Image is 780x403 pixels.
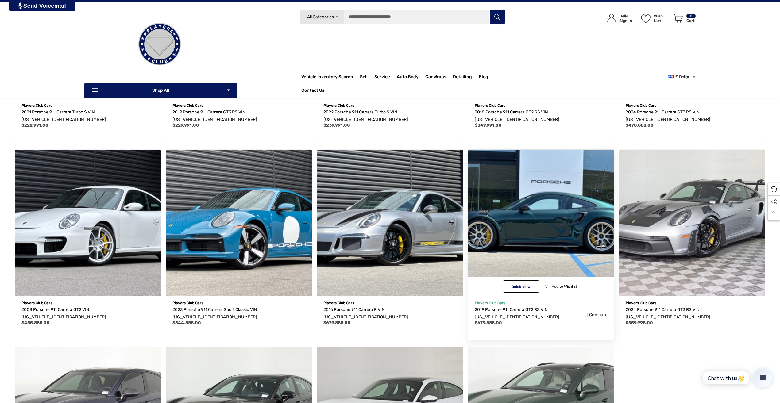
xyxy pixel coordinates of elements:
[475,299,608,307] p: Players Club Cars
[668,71,696,83] a: USD
[626,320,653,325] span: $359,998.00
[21,306,154,321] a: 2008 Porsche 911 Carrera GT2 VIN WP0AD29958S796296,$485,888.00
[654,14,670,23] p: Wish List
[638,8,671,29] a: Wish List Wish List
[475,109,608,123] a: 2018 Porsche 911 Carrera GT2 RS VIN WP0AE2A92JS185978,$349,991.00
[626,109,759,123] a: 2024 Porsche 911 Carrera GT3 RS VIN WP0AF2A94RS273634,$478,888.00
[512,285,531,289] span: Quick view
[323,109,456,123] a: 2022 Porsche 911 Carrera Turbo S VIN WP0AD2A99NS254190,$239,991.00
[21,102,154,109] p: Players Club Cars
[21,307,106,320] span: 2008 Porsche 911 Carrera GT2 VIN [US_VEHICLE_IDENTIFICATION_NUMBER]
[323,320,351,325] span: $679,888.00
[626,307,710,320] span: 2024 Porsche 911 Carrera GT3 RS VIN [US_VEHICLE_IDENTIFICATION_NUMBER]
[671,8,696,32] a: Cart with 0 items
[771,199,777,205] svg: Social Media
[317,150,463,295] a: 2016 Porsche 911 Carrera R VIN WP0AF2A92GS195318,$679,888.00
[768,211,780,217] svg: Top
[453,71,479,83] a: Detailing
[475,306,608,321] a: 2019 Porsche 911 Carrera GT2 RS VIN WP0AE2A98KS155143,$679,888.00
[21,109,106,122] span: 2021 Porsche 911 Carrera Turbo S VIN [US_VEHICLE_IDENTIFICATION_NUMBER]
[397,74,419,81] span: Auto Body
[301,88,324,94] a: Contact Us
[21,109,154,123] a: 2021 Porsche 911 Carrera Turbo S VIN WP0AD2A95MS257215,$222,991.00
[619,18,632,23] p: Sign In
[641,14,651,23] svg: Wish List
[301,74,353,81] a: Vehicle Inventory Search
[475,102,608,109] p: Players Club Cars
[91,87,100,94] svg: Icon Line
[172,109,257,122] span: 2019 Porsche 911 Carrera GT3 RS VIN [US_VEHICLE_IDENTIFICATION_NUMBER]
[626,123,654,128] span: $478,888.00
[475,123,502,128] span: $349,991.00
[323,307,408,320] span: 2016 Porsche 911 Carrera R VIN [US_VEHICLE_IDENTIFICATION_NUMBER]
[166,150,312,295] a: 2023 Porsche 911 Carrera Sport Classic VIN WP0AG2A95PS252110,$544,888.00
[226,88,231,92] svg: Icon Arrow Down
[307,14,334,20] span: All Categories
[323,123,350,128] span: $239,991.00
[489,9,505,25] button: Search
[323,306,456,321] a: 2016 Porsche 911 Carrera R VIN WP0AF2A92GS195318,$679,888.00
[686,14,696,18] p: 0
[129,13,190,75] img: Players Club | Cars For Sale
[374,71,397,83] a: Service
[674,14,683,23] svg: Review Your Cart
[619,14,632,18] p: Hello
[425,74,446,81] span: Car Wraps
[552,284,577,289] span: Add to Wishlist
[335,15,339,19] svg: Icon Arrow Down
[475,307,559,320] span: 2019 Porsche 911 Carrera GT2 RS VIN [US_VEHICLE_IDENTIFICATION_NUMBER]
[84,83,237,98] p: Shop All
[600,8,635,29] a: Sign in
[172,299,305,307] p: Players Club Cars
[172,102,305,109] p: Players Club Cars
[323,109,408,122] span: 2022 Porsche 911 Carrera Turbo S VIN [US_VEHICLE_IDENTIFICATION_NUMBER]
[317,150,463,295] img: For Sale 2016 Porsche 911 Carrera R VIN WP0AF2A92GS195318
[172,307,257,320] span: 2023 Porsche 911 Carrera Sport Classic VIN [US_VEHICLE_IDENTIFICATION_NUMBER]
[468,150,614,295] a: 2019 Porsche 911 Carrera GT2 RS VIN WP0AE2A98KS155143,$679,888.00
[686,18,696,23] p: Cart
[323,299,456,307] p: Players Club Cars
[21,320,50,325] span: $485,888.00
[589,312,608,318] span: Compare
[21,123,48,128] span: $222,991.00
[626,306,759,321] a: 2024 Porsche 911 Carrera GT3 RS VIN WP0AF2A91RS272120,$359,998.00
[479,74,488,81] a: Blog
[299,9,344,25] a: All Categories Icon Arrow Down Icon Arrow Up
[696,363,777,392] iframe: Tidio Chat
[453,74,472,81] span: Detailing
[15,150,161,295] a: 2008 Porsche 911 Carrera GT2 VIN WP0AD29958S796296,$485,888.00
[15,150,161,295] img: For Sale 2008 Porsche 911 Carrera GT2 VIN WP0AD29958S796296
[543,280,579,293] button: Wishlist
[626,109,710,122] span: 2024 Porsche 911 Carrera GT3 RS VIN [US_VEHICLE_IDENTIFICATION_NUMBER]
[619,150,765,295] a: 2024 Porsche 911 Carrera GT3 RS VIN WP0AF2A91RS272120,$359,998.00
[503,280,539,293] button: Quick View
[172,109,305,123] a: 2019 Porsche 911 Carrera GT3 RS VIN WP0AF2A92KS164899,$229,991.00
[166,150,312,295] img: 2023 Porsche 911 Carrera Sport Classic VIN WP0AG2A95PS252110
[461,143,621,303] img: For Sale 2019 Porsche 911 Carrera GT2 RS VIN WP0AE2A98KS155143
[771,186,777,192] svg: Recently Viewed
[619,150,765,295] img: 2024 Porsche 911 Carrera GT3 RS VIN WP0AF2A91RS272120
[626,299,759,307] p: Players Club Cars
[475,320,502,325] span: $679,888.00
[21,299,154,307] p: Players Club Cars
[360,74,368,81] span: Sell
[323,102,456,109] p: Players Club Cars
[626,102,759,109] p: Players Club Cars
[360,71,374,83] a: Sell
[397,71,425,83] a: Auto Body
[172,306,305,321] a: 2023 Porsche 911 Carrera Sport Classic VIN WP0AG2A95PS252110,$544,888.00
[172,320,201,325] span: $544,888.00
[172,123,199,128] span: $229,991.00
[374,74,390,81] span: Service
[607,14,616,22] svg: Icon User Account
[475,109,559,122] span: 2018 Porsche 911 Carrera GT2 RS VIN [US_VEHICLE_IDENTIFICATION_NUMBER]
[425,71,453,83] a: Car Wraps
